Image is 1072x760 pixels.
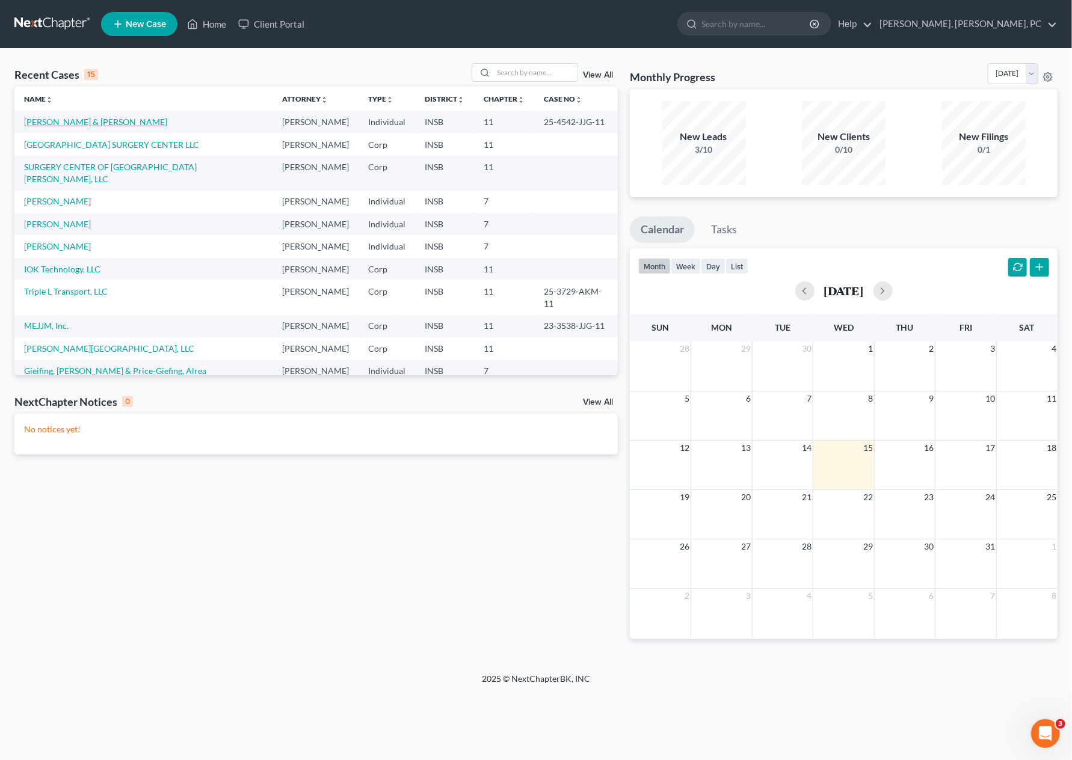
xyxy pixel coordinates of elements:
div: 15 [84,69,98,80]
a: Nameunfold_more [24,94,53,103]
span: 28 [679,342,691,356]
span: 9 [928,391,935,406]
i: unfold_more [321,96,328,103]
span: 28 [801,539,813,554]
td: [PERSON_NAME] [273,133,359,156]
td: [PERSON_NAME] [273,360,359,382]
span: 3 [989,342,996,356]
i: unfold_more [575,96,582,103]
a: Districtunfold_more [425,94,464,103]
a: [GEOGRAPHIC_DATA] SURGERY CENTER LLC [24,139,199,150]
span: Sun [652,322,669,332]
td: INSB [415,111,474,133]
span: 24 [984,490,996,504]
div: New Leads [662,130,746,144]
span: 23 [923,490,935,504]
span: 30 [801,342,813,356]
span: Sat [1020,322,1035,332]
td: Corp [359,156,415,190]
a: [PERSON_NAME][GEOGRAPHIC_DATA], LLC [24,343,194,354]
td: INSB [415,213,474,235]
a: Calendar [630,216,695,243]
span: 30 [923,539,935,554]
span: 14 [801,441,813,455]
a: View All [583,398,613,406]
div: New Filings [942,130,1026,144]
td: INSB [415,133,474,156]
td: [PERSON_NAME] [273,315,359,337]
span: 1 [867,342,874,356]
button: week [671,258,701,274]
span: 13 [740,441,752,455]
td: [PERSON_NAME] [273,111,359,133]
td: 11 [474,315,534,337]
a: Chapterunfold_more [484,94,525,103]
td: Individual [359,235,415,257]
input: Search by name... [701,13,812,35]
button: day [701,258,725,274]
h3: Monthly Progress [630,70,715,84]
td: Individual [359,191,415,213]
i: unfold_more [457,96,464,103]
td: Individual [359,360,415,382]
a: MEJJM, Inc. [24,320,69,331]
span: 29 [740,342,752,356]
div: 0 [122,396,133,407]
span: 27 [740,539,752,554]
td: 11 [474,258,534,280]
td: 11 [474,133,534,156]
span: 21 [801,490,813,504]
button: month [638,258,671,274]
span: 10 [984,391,996,406]
a: Typeunfold_more [368,94,393,103]
a: Help [832,13,872,35]
p: No notices yet! [24,423,608,435]
a: Gieifing, [PERSON_NAME] & Price-Giefing, Alrea [24,366,206,376]
td: INSB [415,360,474,382]
td: 11 [474,280,534,314]
span: 7 [989,589,996,603]
span: 22 [862,490,874,504]
div: 2025 © NextChapterBK, INC [193,673,879,694]
td: 11 [474,156,534,190]
a: IOK Technology, LLC [24,264,100,274]
td: [PERSON_NAME] [273,258,359,280]
span: 15 [862,441,874,455]
div: Recent Cases [14,67,98,82]
td: [PERSON_NAME] [273,213,359,235]
span: Fri [960,322,972,332]
div: New Clients [802,130,886,144]
span: 2 [928,342,935,356]
td: INSB [415,235,474,257]
button: list [725,258,748,274]
a: [PERSON_NAME] [24,196,91,206]
span: 3 [1056,719,1065,729]
td: Individual [359,111,415,133]
td: 7 [474,213,534,235]
td: Individual [359,213,415,235]
a: Home [181,13,232,35]
div: 0/1 [942,144,1026,156]
i: unfold_more [386,96,393,103]
span: Mon [711,322,732,332]
td: Corp [359,258,415,280]
td: INSB [415,191,474,213]
a: [PERSON_NAME] [24,219,91,229]
div: 0/10 [802,144,886,156]
td: [PERSON_NAME] [273,191,359,213]
a: Triple L Transport, LLC [24,286,108,296]
td: [PERSON_NAME] [273,337,359,360]
span: 20 [740,490,752,504]
span: New Case [126,20,166,29]
span: 6 [745,391,752,406]
td: [PERSON_NAME] [273,235,359,257]
a: Case Nounfold_more [544,94,582,103]
td: 7 [474,235,534,257]
input: Search by name... [493,64,578,81]
span: 4 [1050,342,1058,356]
td: INSB [415,258,474,280]
a: View All [583,71,613,79]
iframe: Intercom live chat [1031,719,1060,748]
td: INSB [415,315,474,337]
span: 11 [1046,391,1058,406]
